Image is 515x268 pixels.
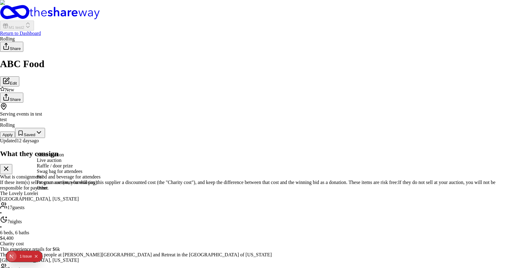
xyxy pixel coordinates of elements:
[37,169,82,174] span: Swag bag for attendees
[37,152,64,157] span: Silent auction
[37,180,97,185] span: Program use (non-fundraising)
[37,174,101,179] span: Food and beverage for attendees
[37,158,61,163] span: Live auction
[37,163,73,168] span: Raffle / door prize
[37,185,48,190] span: Other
